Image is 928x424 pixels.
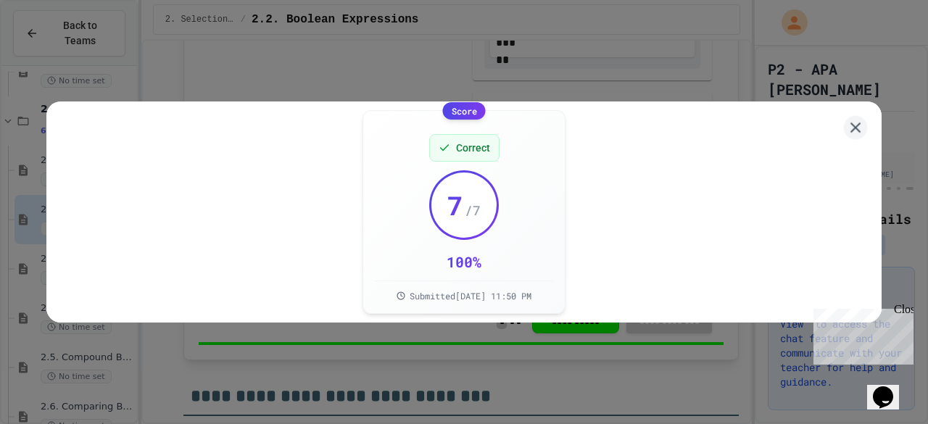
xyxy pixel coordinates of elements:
[465,200,481,220] span: / 7
[443,102,486,120] div: Score
[447,191,463,220] span: 7
[447,252,481,272] div: 100 %
[6,6,100,92] div: Chat with us now!Close
[867,366,913,410] iframe: chat widget
[808,303,913,365] iframe: chat widget
[410,290,531,302] span: Submitted [DATE] 11:50 PM
[456,141,490,155] span: Correct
